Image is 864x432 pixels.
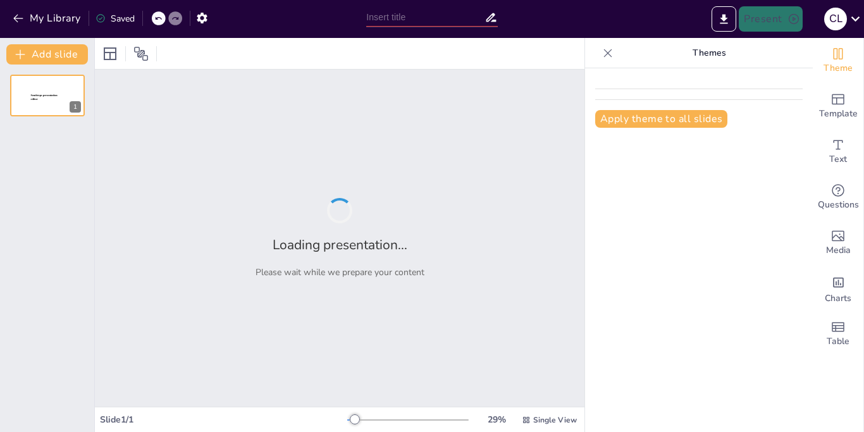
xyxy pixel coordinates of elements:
[712,6,736,32] button: Export to PowerPoint
[827,335,849,349] span: Table
[595,110,727,128] button: Apply theme to all slides
[9,8,86,28] button: My Library
[819,107,858,121] span: Template
[818,198,859,212] span: Questions
[813,311,863,357] div: Add a table
[533,415,577,425] span: Single View
[256,266,424,278] p: Please wait while we prepare your content
[813,83,863,129] div: Add ready made slides
[739,6,802,32] button: Present
[824,8,847,30] div: C L
[133,46,149,61] span: Position
[481,414,512,426] div: 29 %
[813,266,863,311] div: Add charts and graphs
[96,13,135,25] div: Saved
[829,152,847,166] span: Text
[824,6,847,32] button: C L
[70,101,81,113] div: 1
[618,38,800,68] p: Themes
[100,44,120,64] div: Layout
[813,38,863,83] div: Change the overall theme
[366,8,484,27] input: Insert title
[813,129,863,175] div: Add text boxes
[824,61,853,75] span: Theme
[813,220,863,266] div: Add images, graphics, shapes or video
[10,75,85,116] div: 1
[6,44,88,65] button: Add slide
[273,236,407,254] h2: Loading presentation...
[31,94,58,101] span: Sendsteps presentation editor
[826,244,851,257] span: Media
[100,414,347,426] div: Slide 1 / 1
[813,175,863,220] div: Get real-time input from your audience
[825,292,851,305] span: Charts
